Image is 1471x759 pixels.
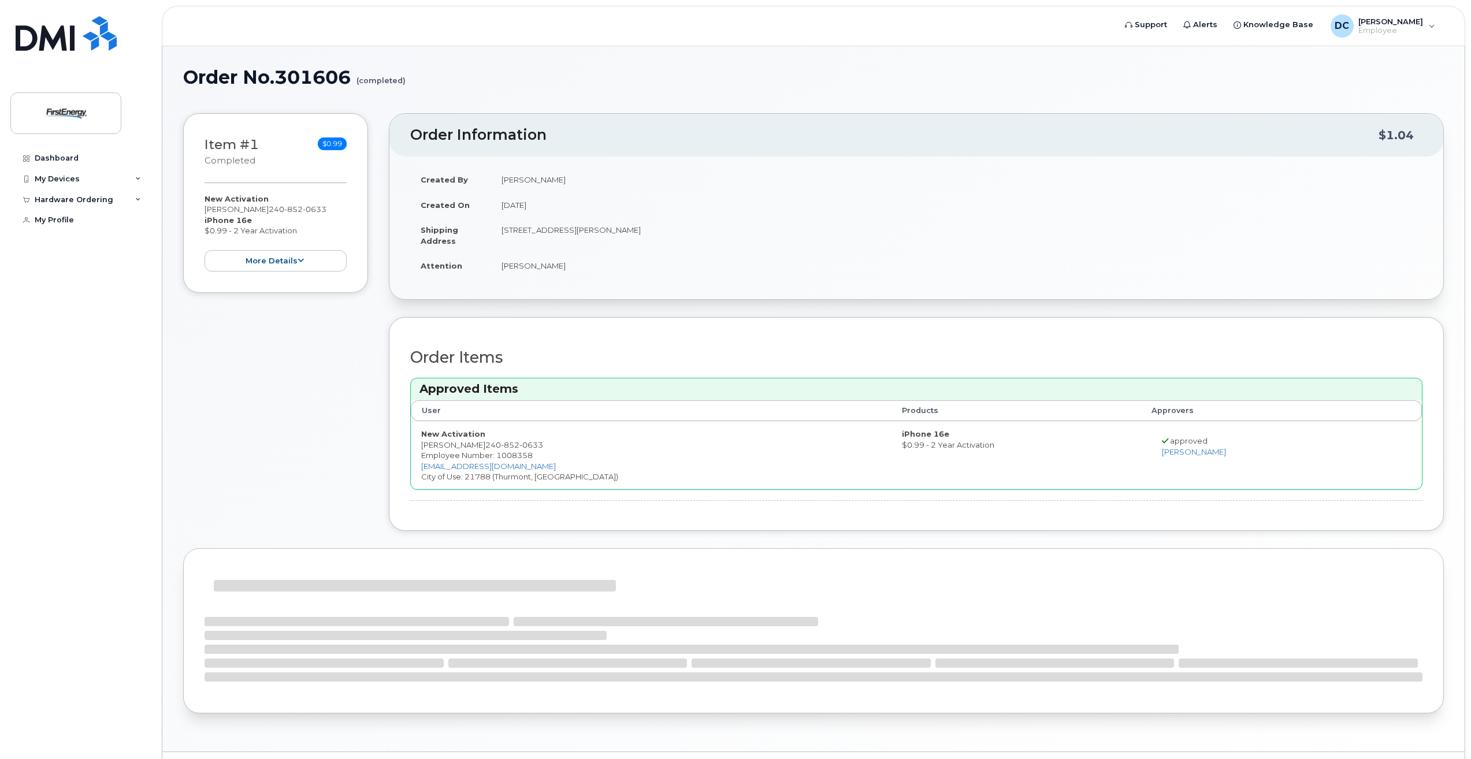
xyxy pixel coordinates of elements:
[205,155,255,166] small: completed
[1170,436,1208,445] span: approved
[421,451,533,460] span: Employee Number: 1008358
[356,67,406,85] small: (completed)
[891,421,1142,489] td: $0.99 - 2 Year Activation
[501,440,519,449] span: 852
[1162,447,1226,456] a: [PERSON_NAME]
[410,127,1379,143] h2: Order Information
[411,421,891,489] td: [PERSON_NAME] City of Use: 21788 (Thurmont, [GEOGRAPHIC_DATA])
[303,204,326,214] span: 0633
[491,167,1422,192] td: [PERSON_NAME]
[205,194,347,271] div: [PERSON_NAME] $0.99 - 2 Year Activation
[205,194,269,203] strong: New Activation
[421,225,458,245] strong: Shipping Address
[421,200,470,210] strong: Created On
[284,204,303,214] span: 852
[421,462,556,471] a: [EMAIL_ADDRESS][DOMAIN_NAME]
[1141,400,1375,421] th: Approvers
[205,137,259,167] h3: Item #1
[485,440,543,449] span: 240
[318,137,347,150] span: $0.99
[1379,124,1414,146] div: $1.04
[205,215,252,225] strong: iPhone 16e
[419,381,1413,397] h3: Approved Items
[421,175,468,184] strong: Created By
[891,400,1142,421] th: Products
[411,400,891,421] th: User
[491,192,1422,218] td: [DATE]
[519,440,543,449] span: 0633
[269,204,326,214] span: 240
[902,429,949,438] strong: iPhone 16e
[491,253,1422,278] td: [PERSON_NAME]
[183,67,1444,87] h1: Order No.301606
[410,349,1422,366] h2: Order Items
[205,250,347,271] button: more details
[421,429,485,438] strong: New Activation
[491,217,1422,253] td: [STREET_ADDRESS][PERSON_NAME]
[421,261,462,270] strong: Attention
